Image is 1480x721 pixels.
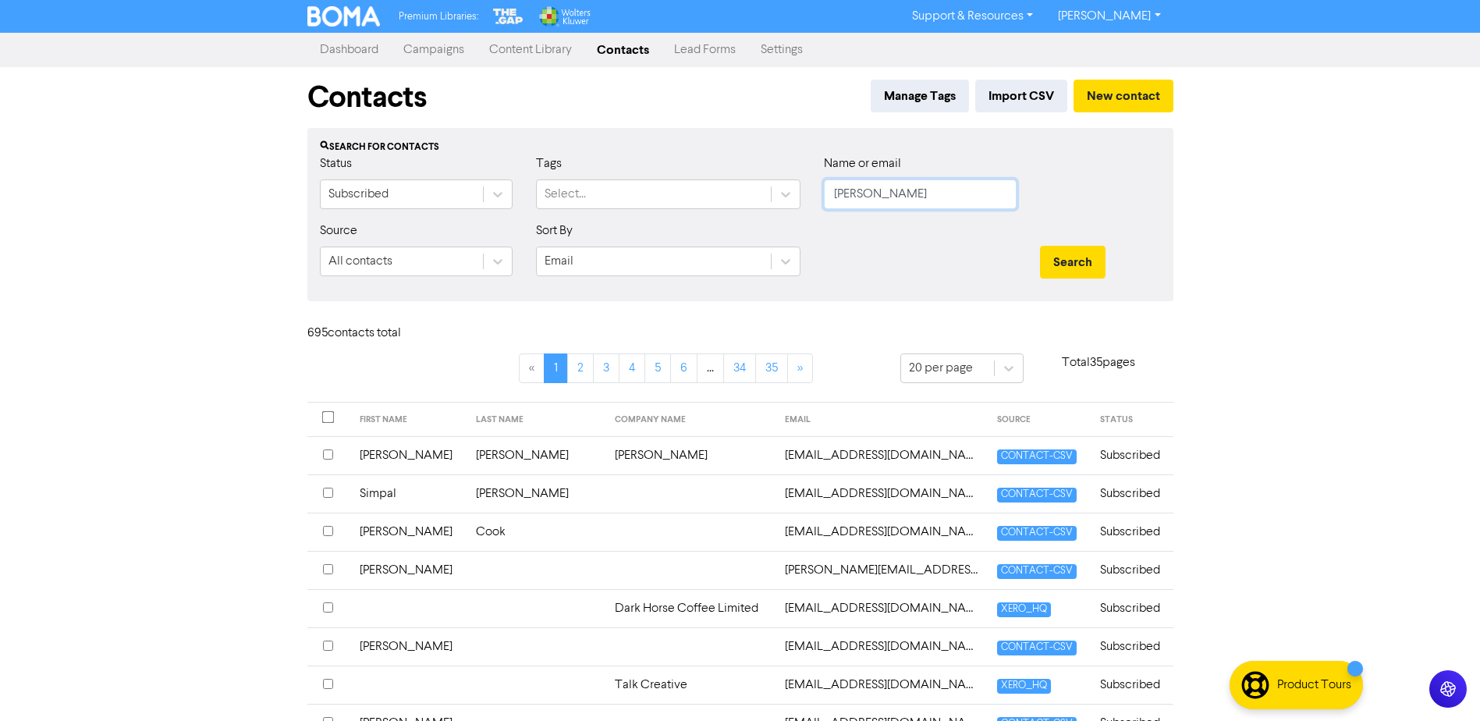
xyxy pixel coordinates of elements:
[997,564,1077,579] span: CONTACT-CSV
[350,474,467,513] td: Simpal
[584,34,662,66] a: Contacts
[755,353,788,383] a: Page 35
[605,589,775,627] td: Dark Horse Coffee Limited
[320,222,357,240] label: Source
[350,436,467,474] td: [PERSON_NAME]
[975,80,1067,112] button: Import CSV
[307,80,427,115] h1: Contacts
[909,359,973,378] div: 20 per page
[605,436,775,474] td: [PERSON_NAME]
[544,353,568,383] a: Page 1 is your current page
[538,6,591,27] img: Wolters Kluwer
[467,436,605,474] td: [PERSON_NAME]
[536,222,573,240] label: Sort By
[350,551,467,589] td: [PERSON_NAME]
[320,140,1161,154] div: Search for contacts
[775,513,988,551] td: 4amycook@gmail.com
[775,551,988,589] td: abigail@bodyfix.co.nz
[662,34,748,66] a: Lead Forms
[1091,627,1173,666] td: Subscribed
[536,154,562,173] label: Tags
[670,353,697,383] a: Page 6
[467,474,605,513] td: [PERSON_NAME]
[350,513,467,551] td: [PERSON_NAME]
[775,589,988,627] td: accounts@darkhorsecoffee.co.nz
[1091,551,1173,589] td: Subscribed
[545,252,573,271] div: Email
[1091,513,1173,551] td: Subscribed
[328,252,392,271] div: All contacts
[1024,353,1173,372] p: Total 35 pages
[328,185,389,204] div: Subscribed
[1091,589,1173,627] td: Subscribed
[997,526,1077,541] span: CONTACT-CSV
[997,602,1051,617] span: XERO_HQ
[477,34,584,66] a: Content Library
[871,80,969,112] button: Manage Tags
[997,679,1051,694] span: XERO_HQ
[644,353,671,383] a: Page 5
[1074,80,1173,112] button: New contact
[997,449,1077,464] span: CONTACT-CSV
[1040,246,1106,279] button: Search
[307,6,381,27] img: BOMA Logo
[1045,4,1173,29] a: [PERSON_NAME]
[1091,474,1173,513] td: Subscribed
[467,513,605,551] td: Cook
[723,353,756,383] a: Page 34
[1091,666,1173,704] td: Subscribed
[307,326,432,341] h6: 695 contact s total
[391,34,477,66] a: Campaigns
[350,627,467,666] td: [PERSON_NAME]
[775,403,988,437] th: EMAIL
[605,666,775,704] td: Talk Creative
[320,154,352,173] label: Status
[997,488,1077,503] span: CONTACT-CSV
[1091,436,1173,474] td: Subscribed
[775,436,988,474] td: 131newtown@gmail.com
[593,353,619,383] a: Page 3
[997,641,1077,655] span: CONTACT-CSV
[787,353,813,383] a: »
[775,474,988,513] td: 2311simpal@gmail.com
[619,353,645,383] a: Page 4
[1284,552,1480,721] iframe: Chat Widget
[399,12,478,22] span: Premium Libraries:
[824,154,901,173] label: Name or email
[491,6,525,27] img: The Gap
[605,403,775,437] th: COMPANY NAME
[775,666,988,704] td: accounts@talkcreative.co.nz
[988,403,1091,437] th: SOURCE
[1091,403,1173,437] th: STATUS
[900,4,1045,29] a: Support & Resources
[748,34,815,66] a: Settings
[567,353,594,383] a: Page 2
[307,34,391,66] a: Dashboard
[775,627,988,666] td: accounts@linkit.co.nz
[467,403,605,437] th: LAST NAME
[350,403,467,437] th: FIRST NAME
[545,185,586,204] div: Select...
